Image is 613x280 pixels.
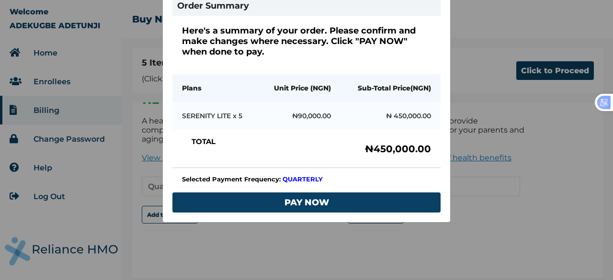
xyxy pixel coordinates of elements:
th: Plans [172,74,258,102]
h2: Here's a summary of your order. Please confirm and make changes where necessary. Click "PAY NOW" ... [182,25,431,57]
th: Sub-Total Price(NGN) [341,74,441,102]
h3: ₦ 450,000.00 [365,143,431,155]
h3: Selected Payment Frequency: [182,175,431,183]
td: SERENITY LITE x 5 [172,102,258,130]
strong: QUARTERLY [283,175,323,183]
td: ₦ 90,000.00 [258,102,341,130]
th: Unit Price (NGN) [258,74,341,102]
td: ₦ 450,000.00 [341,102,441,130]
h2: TOTAL [192,137,216,146]
button: PAY NOW [172,192,441,213]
